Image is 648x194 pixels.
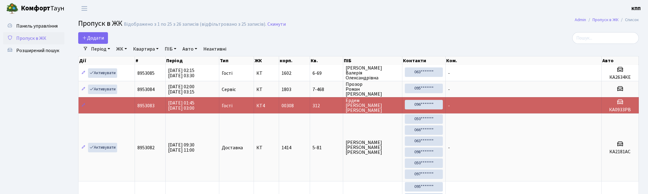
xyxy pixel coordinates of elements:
[79,56,135,65] th: Дії
[619,17,639,23] li: Список
[282,102,294,109] span: 00308
[3,20,64,32] a: Панель управління
[566,13,648,26] nav: breadcrumb
[77,3,92,13] button: Переключити навігацію
[78,18,122,29] span: Пропуск в ЖК
[222,145,243,150] span: Доставка
[168,142,194,154] span: [DATE] 09:30 [DATE] 11:00
[21,3,50,13] b: Комфорт
[312,103,340,108] span: 312
[448,70,450,77] span: -
[131,44,161,54] a: Квартира
[82,35,104,41] span: Додати
[448,144,450,151] span: -
[267,21,286,27] a: Скинути
[222,71,232,76] span: Гості
[282,144,291,151] span: 1414
[16,47,59,54] span: Розширений пошук
[310,56,343,65] th: Кв.
[572,32,639,44] input: Пошук...
[162,44,179,54] a: ПІБ
[168,100,194,112] span: [DATE] 01:45 [DATE] 03:00
[604,74,636,80] h5: КА2634КЕ
[256,87,276,92] span: КТ
[312,145,340,150] span: 5-81
[137,144,155,151] span: 8953082
[312,87,340,92] span: 7-468
[446,56,602,65] th: Ком.
[346,82,400,97] span: Прозор Роман [PERSON_NAME]
[343,56,402,65] th: ПІБ
[88,68,117,78] a: Активувати
[222,87,236,92] span: Сервіс
[448,86,450,93] span: -
[16,23,58,29] span: Панель управління
[604,107,636,113] h5: КА0933РВ
[180,44,200,54] a: Авто
[279,56,310,65] th: корп.
[256,145,276,150] span: КТ
[346,140,400,155] span: [PERSON_NAME] [PERSON_NAME] [PERSON_NAME]
[135,56,166,65] th: #
[604,149,636,155] h5: КА2181АС
[88,85,117,94] a: Активувати
[89,44,113,54] a: Період
[168,67,194,79] span: [DATE] 02:15 [DATE] 03:30
[602,56,639,65] th: Авто
[346,98,400,113] span: Ердем [PERSON_NAME] [PERSON_NAME]
[254,56,279,65] th: ЖК
[402,56,446,65] th: Контакти
[256,103,276,108] span: КТ4
[575,17,586,23] a: Admin
[166,56,219,65] th: Період
[114,44,129,54] a: ЖК
[282,86,291,93] span: 1803
[201,44,229,54] a: Неактивні
[137,86,155,93] span: 8953084
[21,3,64,14] span: Таун
[222,103,232,108] span: Гості
[346,66,400,80] span: [PERSON_NAME] Валерія Олександрівна
[312,71,340,76] span: 6-69
[137,102,155,109] span: 8953083
[16,35,46,42] span: Пропуск в ЖК
[88,143,117,152] a: Активувати
[631,5,641,12] a: КПП
[137,70,155,77] span: 8953085
[124,21,266,27] div: Відображено з 1 по 25 з 26 записів (відфільтровано з 25 записів).
[256,71,276,76] span: КТ
[3,32,64,44] a: Пропуск в ЖК
[168,83,194,95] span: [DATE] 02:00 [DATE] 03:15
[219,56,254,65] th: Тип
[592,17,619,23] a: Пропуск в ЖК
[3,44,64,57] a: Розширений пошук
[448,102,450,109] span: -
[282,70,291,77] span: 1602
[78,32,108,44] a: Додати
[6,2,18,15] img: logo.png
